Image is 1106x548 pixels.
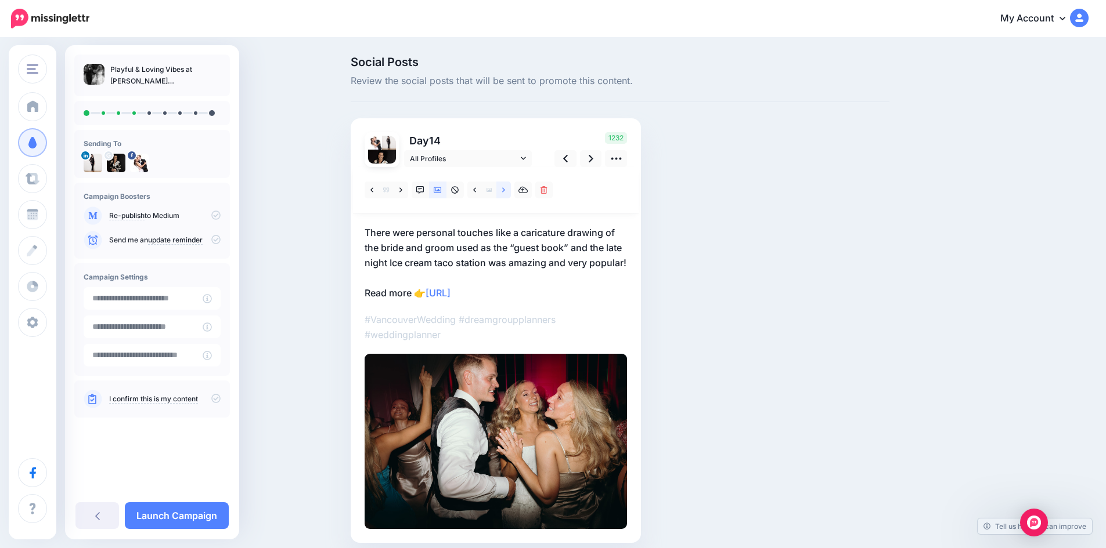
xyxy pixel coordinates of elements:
[27,64,38,74] img: menu.png
[351,56,889,68] span: Social Posts
[110,64,221,87] p: Playful & Loving Vibes at [PERSON_NAME][GEOGRAPHIC_DATA]
[109,211,221,221] p: to Medium
[426,287,451,299] a: [URL]
[11,9,89,28] img: Missinglettr
[109,235,221,245] p: Send me an
[1020,509,1048,536] div: Open Intercom Messenger
[404,150,532,167] a: All Profiles
[109,211,145,220] a: Re-publish
[351,74,889,89] span: Review the social posts that will be sent to promote this content.
[382,136,396,150] img: 1598394995856-85073.png
[605,132,627,144] span: 1232
[84,64,105,85] img: 411be5dad3f082c15a2c68937cc85ed6_thumb.jpg
[130,154,149,172] img: 50276843_2148254125236391_7408444889085509632_n-bsa65440.jpg
[404,132,534,149] p: Day
[365,354,627,528] img: 0761b080724d4b4ea8cab4878a4007f3.jpg
[84,154,102,172] img: 1598394995856-85073.png
[978,518,1092,534] a: Tell us how we can improve
[410,153,518,165] span: All Profiles
[365,225,627,300] p: There were personal touches like a caricature drawing of the bride and groom used as the “guest b...
[368,150,396,177] img: ACg8ocLbqbzBAFeCQuXhciVjbQLXBofJJSXXECFALPn1XCpBH6vFys9Vs96-c-86984.png
[109,394,198,404] a: I confirm this is my content
[84,139,221,148] h4: Sending To
[989,5,1089,33] a: My Account
[365,312,627,342] p: #VancouverWedding #dreamgroupplanners #weddingplanner
[84,192,221,201] h4: Campaign Boosters
[429,135,441,147] span: 14
[368,136,382,150] img: 50276843_2148254125236391_7408444889085509632_n-bsa65440.jpg
[148,235,203,245] a: update reminder
[84,273,221,281] h4: Campaign Settings
[107,154,125,172] img: ACg8ocLbqbzBAFeCQuXhciVjbQLXBofJJSXXECFALPn1XCpBH6vFys9Vs96-c-86984.png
